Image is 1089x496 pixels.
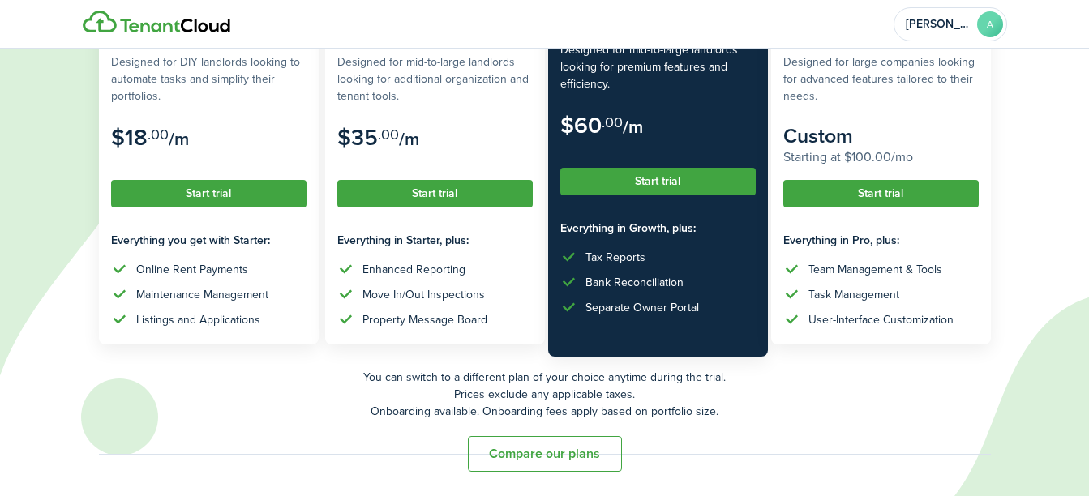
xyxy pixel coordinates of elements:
button: Start trial [783,180,979,207]
subscription-pricing-card-price-cents: .00 [148,124,169,145]
subscription-pricing-card-description: Designed for mid-to-large landlords looking for premium features and efficiency. [560,41,756,92]
div: Online Rent Payments [136,261,248,278]
subscription-pricing-card-price-amount: Custom [783,121,853,151]
subscription-pricing-card-features-title: Everything in Starter, plus: [337,232,533,249]
img: Logo [83,11,230,33]
subscription-pricing-card-description: Designed for DIY landlords looking to automate tasks and simplify their portfolios. [111,53,307,105]
div: Enhanced Reporting [362,261,465,278]
subscription-pricing-card-price-amount: $35 [337,121,378,154]
div: User-Interface Customization [808,311,954,328]
button: Start trial [111,180,307,207]
subscription-pricing-card-features-title: Everything in Pro, plus: [783,232,979,249]
div: Tax Reports [585,249,645,266]
button: Compare our plans [468,436,622,472]
div: Move In/Out Inspections [362,286,485,303]
subscription-pricing-card-price-period: /m [169,126,189,152]
subscription-pricing-card-price-period: /m [399,126,419,152]
div: Team Management & Tools [808,261,942,278]
div: Property Message Board [362,311,487,328]
subscription-pricing-card-description: Designed for large companies looking for advanced features tailored to their needs. [783,53,979,105]
subscription-pricing-card-features-title: Everything in Growth, plus: [560,220,756,237]
subscription-pricing-card-price-period: /m [623,113,643,140]
subscription-pricing-card-price-annual: Starting at $100.00/mo [783,148,979,167]
div: Task Management [808,286,899,303]
div: Bank Reconciliation [585,274,684,291]
div: Separate Owner Portal [585,299,699,316]
p: You can switch to a different plan of your choice anytime during the trial. Prices exclude any ap... [99,369,991,420]
subscription-pricing-card-price-amount: $18 [111,121,148,154]
subscription-pricing-card-features-title: Everything you get with Starter: [111,232,307,249]
subscription-pricing-card-price-cents: .00 [602,112,623,133]
button: Open menu [894,7,1007,41]
div: Listings and Applications [136,311,260,328]
subscription-pricing-card-price-amount: $60 [560,109,602,142]
div: Maintenance Management [136,286,268,303]
span: Aneesah [906,19,971,30]
avatar-text: A [977,11,1003,37]
subscription-pricing-card-price-cents: .00 [378,124,399,145]
button: Start trial [337,180,533,207]
button: Start trial [560,168,756,195]
subscription-pricing-card-description: Designed for mid-to-large landlords looking for additional organization and tenant tools. [337,53,533,105]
